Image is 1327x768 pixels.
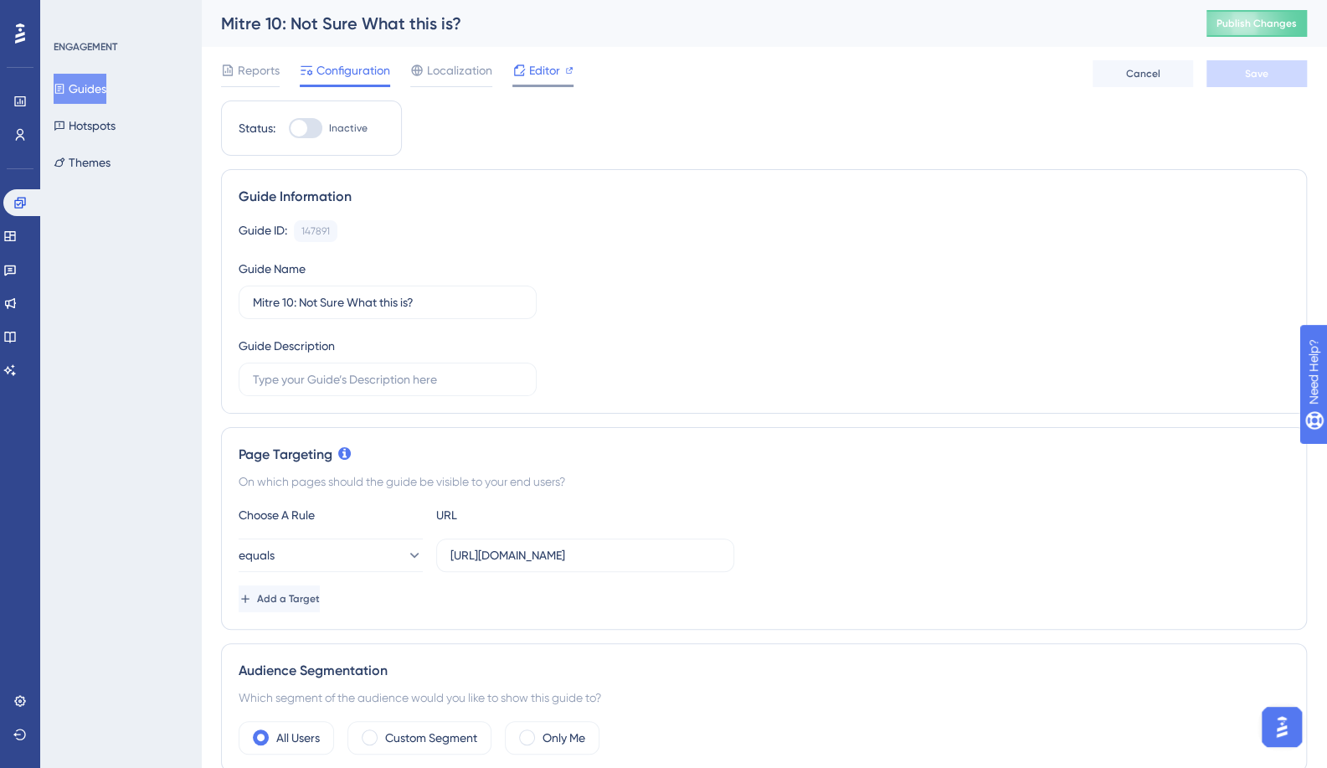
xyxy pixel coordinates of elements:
[239,187,1289,207] div: Guide Information
[253,370,522,389] input: Type your Guide’s Description here
[54,40,117,54] div: ENGAGEMENT
[239,336,335,356] div: Guide Description
[221,12,1165,35] div: Mitre 10: Not Sure What this is?
[301,224,330,238] div: 147891
[239,445,1289,465] div: Page Targeting
[54,111,116,141] button: Hotspots
[1216,17,1297,30] span: Publish Changes
[39,4,105,24] span: Need Help?
[239,661,1289,681] div: Audience Segmentation
[239,545,275,565] span: equals
[1206,60,1307,87] button: Save
[54,74,106,104] button: Guides
[239,220,287,242] div: Guide ID:
[329,121,368,135] span: Inactive
[276,728,320,748] label: All Users
[316,60,390,80] span: Configuration
[1245,67,1268,80] span: Save
[239,505,423,525] div: Choose A Rule
[543,728,585,748] label: Only Me
[1093,60,1193,87] button: Cancel
[239,472,1289,492] div: On which pages should the guide be visible to your end users?
[239,259,306,279] div: Guide Name
[427,60,492,80] span: Localization
[238,60,280,80] span: Reports
[54,147,111,178] button: Themes
[239,118,275,138] div: Status:
[1126,67,1160,80] span: Cancel
[450,546,720,564] input: yourwebsite.com/path
[529,60,560,80] span: Editor
[1257,702,1307,752] iframe: UserGuiding AI Assistant Launcher
[385,728,477,748] label: Custom Segment
[436,505,620,525] div: URL
[1206,10,1307,37] button: Publish Changes
[239,539,423,572] button: equals
[257,592,320,606] span: Add a Target
[253,293,522,312] input: Type your Guide’s Name here
[239,585,320,612] button: Add a Target
[239,688,1289,708] div: Which segment of the audience would you like to show this guide to?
